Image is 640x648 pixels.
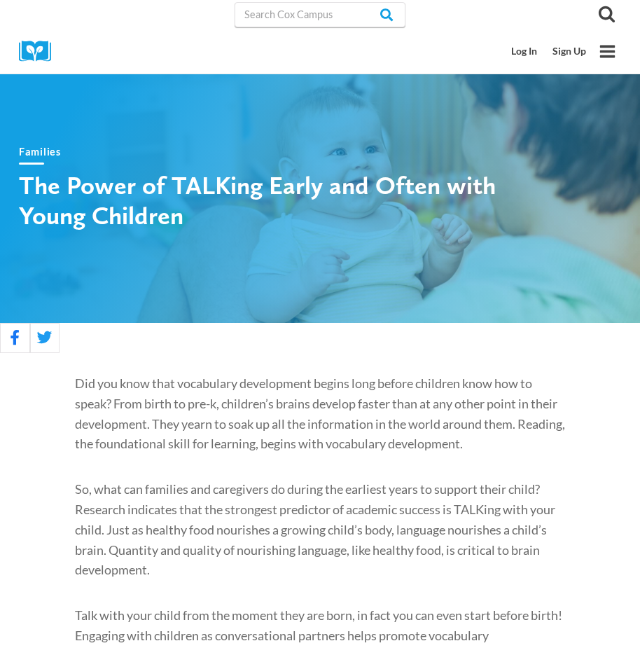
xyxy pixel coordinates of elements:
[75,479,565,580] p: So, what can families and caregivers do during the earliest years to support their child? Researc...
[594,38,621,65] button: Open menu
[75,373,565,454] p: Did you know that vocabulary development begins long before children know how to speak? From birt...
[504,39,594,64] nav: Secondary Mobile Navigation
[19,146,61,158] a: Families
[19,41,61,62] img: Cox Campus
[545,39,594,64] a: Sign Up
[235,2,405,27] input: Search Cox Campus
[504,39,545,64] a: Log In
[19,170,509,230] h1: The Power of TALKing Early and Often with Young Children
